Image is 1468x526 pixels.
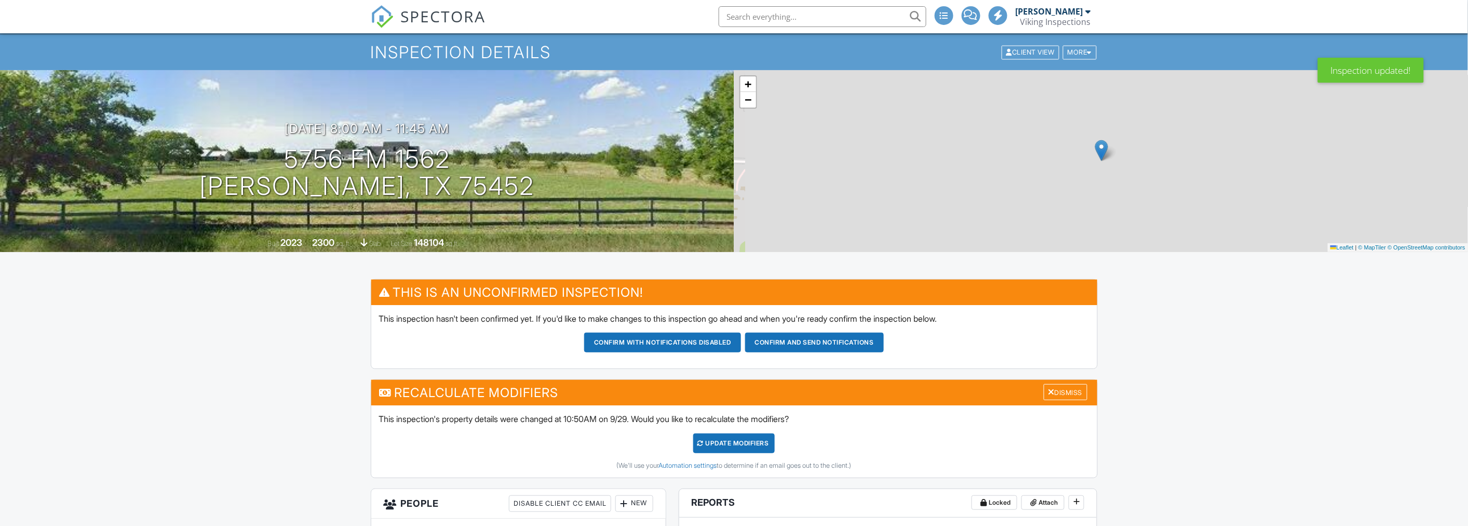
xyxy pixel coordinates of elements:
[1016,6,1083,17] div: [PERSON_NAME]
[371,43,1098,61] h1: Inspection Details
[719,6,926,27] input: Search everything...
[740,76,756,92] a: Zoom in
[371,280,1097,305] h3: This is an Unconfirmed Inspection!
[1095,140,1108,161] img: Marker
[446,240,459,247] span: sq.ft.
[280,237,302,248] div: 2023
[369,240,381,247] span: slab
[1388,244,1465,251] a: © OpenStreetMap contributors
[659,462,717,469] a: Automation settings
[401,5,486,27] span: SPECTORA
[371,5,394,28] img: The Best Home Inspection Software - Spectora
[1001,48,1062,56] a: Client View
[1063,46,1097,60] div: More
[199,146,534,201] h1: 5756 FM 1562 [PERSON_NAME], TX 75452
[336,240,351,247] span: sq. ft.
[745,77,751,90] span: +
[693,433,775,453] div: UPDATE Modifiers
[509,495,611,512] div: Disable Client CC Email
[390,240,412,247] span: Lot Size
[414,237,444,248] div: 148104
[1355,244,1357,251] span: |
[267,240,279,247] span: Built
[379,313,1089,324] p: This inspection hasn't been confirmed yet. If you'd like to make changes to this inspection go ah...
[1002,46,1059,60] div: Client View
[371,489,666,519] h3: People
[379,462,1089,470] div: (We'll use your to determine if an email goes out to the client.)
[745,333,884,352] button: Confirm and send notifications
[1020,17,1091,27] div: Viking Inspections
[371,380,1097,405] h3: Recalculate Modifiers
[1358,244,1386,251] a: © MapTiler
[1330,244,1354,251] a: Leaflet
[584,333,741,352] button: Confirm with notifications disabled
[1044,384,1087,400] div: Dismiss
[371,405,1097,477] div: This inspection's property details were changed at 10:50AM on 9/29. Would you like to recalculate...
[740,92,756,108] a: Zoom out
[1318,58,1424,83] div: Inspection updated!
[285,122,449,136] h3: [DATE] 8:00 am - 11:45 am
[615,495,653,512] div: New
[371,14,486,36] a: SPECTORA
[312,237,334,248] div: 2300
[745,93,751,106] span: −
